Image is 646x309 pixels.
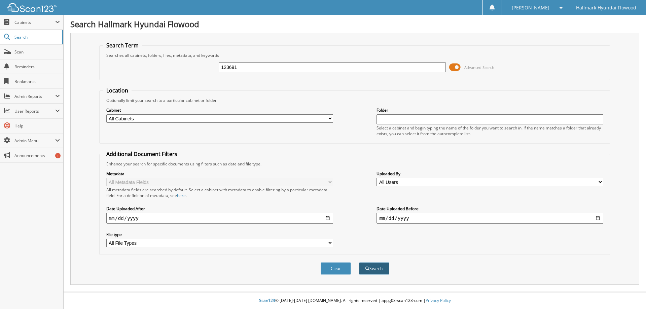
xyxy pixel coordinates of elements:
label: Date Uploaded Before [376,206,603,211]
span: User Reports [14,108,55,114]
button: Clear [321,262,351,275]
span: Admin Reports [14,93,55,99]
span: Admin Menu [14,138,55,144]
span: Bookmarks [14,79,60,84]
span: Scan [14,49,60,55]
h1: Search Hallmark Hyundai Flowood [70,18,639,30]
span: Announcements [14,153,60,158]
img: scan123-logo-white.svg [7,3,57,12]
button: Search [359,262,389,275]
a: Privacy Policy [426,298,451,303]
label: Uploaded By [376,171,603,177]
span: Reminders [14,64,60,70]
span: Hallmark Hyundai Flowood [576,6,636,10]
span: Advanced Search [464,65,494,70]
div: Searches all cabinets, folders, files, metadata, and keywords [103,52,607,58]
label: Metadata [106,171,333,177]
div: Enhance your search for specific documents using filters such as date and file type. [103,161,607,167]
span: Cabinets [14,20,55,25]
legend: Additional Document Filters [103,150,181,158]
div: 1 [55,153,61,158]
div: Optionally limit your search to a particular cabinet or folder [103,98,607,103]
legend: Location [103,87,132,94]
div: All metadata fields are searched by default. Select a cabinet with metadata to enable filtering b... [106,187,333,198]
input: start [106,213,333,224]
span: Scan123 [259,298,275,303]
span: Help [14,123,60,129]
legend: Search Term [103,42,142,49]
span: Search [14,34,59,40]
div: Select a cabinet and begin typing the name of the folder you want to search in. If the name match... [376,125,603,137]
a: here [177,193,186,198]
span: [PERSON_NAME] [512,6,549,10]
label: Folder [376,107,603,113]
div: © [DATE]-[DATE] [DOMAIN_NAME]. All rights reserved | appg03-scan123-com | [64,293,646,309]
label: File type [106,232,333,237]
label: Date Uploaded After [106,206,333,211]
iframe: Chat Widget [612,277,646,309]
input: end [376,213,603,224]
label: Cabinet [106,107,333,113]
